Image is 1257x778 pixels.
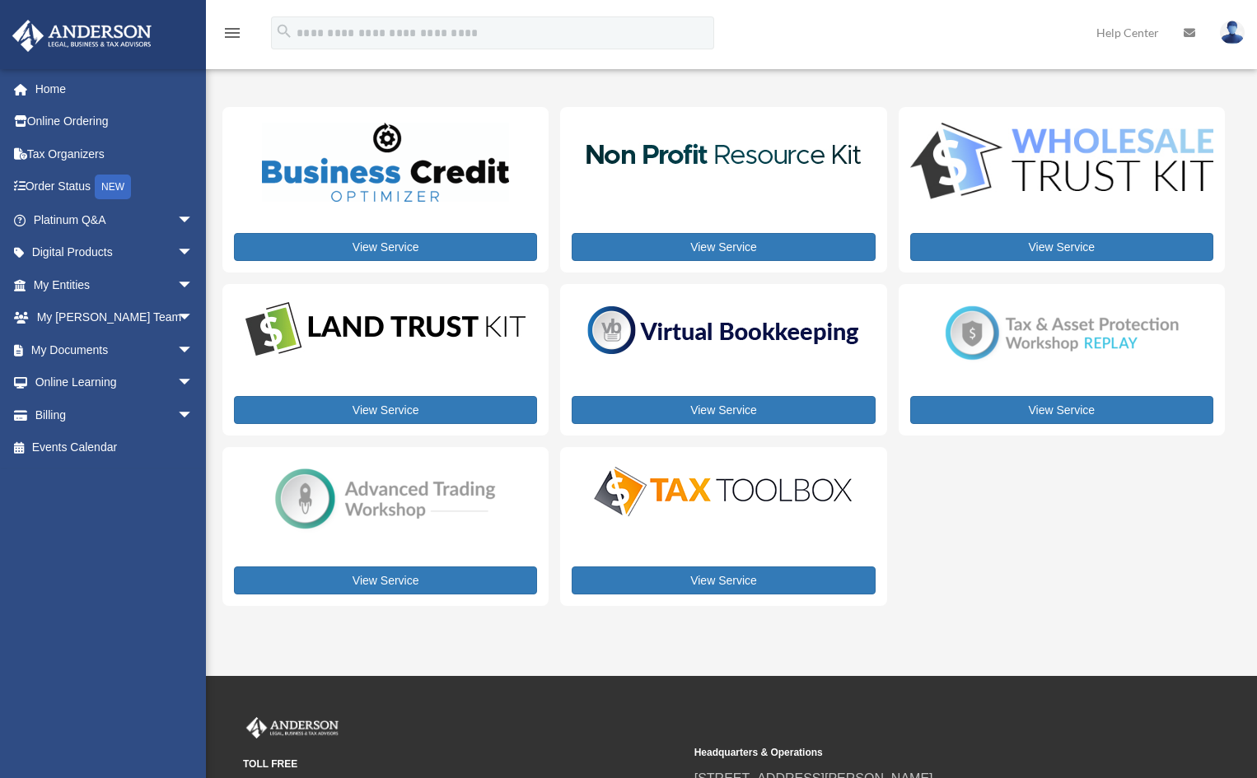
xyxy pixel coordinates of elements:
a: Billingarrow_drop_down [12,398,218,431]
a: View Service [234,233,537,261]
a: My Documentsarrow_drop_down [12,333,218,366]
a: View Service [910,233,1213,261]
small: TOLL FREE [243,756,683,773]
a: Tax Organizers [12,137,218,170]
a: Online Learningarrow_drop_down [12,366,218,399]
a: Order StatusNEW [12,170,218,204]
span: arrow_drop_down [177,398,210,432]
i: search [275,22,293,40]
a: View Service [572,566,875,594]
span: arrow_drop_down [177,301,210,335]
div: NEW [95,175,131,199]
i: menu [222,23,242,43]
a: Events Calendar [12,431,218,464]
span: arrow_drop_down [177,236,210,270]
a: View Service [572,396,875,424]
img: User Pic [1220,21,1245,44]
span: arrow_drop_down [177,366,210,400]
a: View Service [910,396,1213,424]
a: View Service [234,566,537,594]
a: My [PERSON_NAME] Teamarrow_drop_down [12,301,218,334]
a: My Entitiesarrow_drop_down [12,268,218,301]
span: arrow_drop_down [177,268,210,302]
img: Anderson Advisors Platinum Portal [243,717,342,738]
a: menu [222,29,242,43]
a: Home [12,72,218,105]
a: Online Ordering [12,105,218,138]
a: View Service [572,233,875,261]
a: Platinum Q&Aarrow_drop_down [12,203,218,236]
span: arrow_drop_down [177,203,210,237]
a: View Service [234,396,537,424]
a: Digital Productsarrow_drop_down [12,236,210,269]
img: Anderson Advisors Platinum Portal [7,20,157,52]
span: arrow_drop_down [177,333,210,367]
small: Headquarters & Operations [694,744,1134,762]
